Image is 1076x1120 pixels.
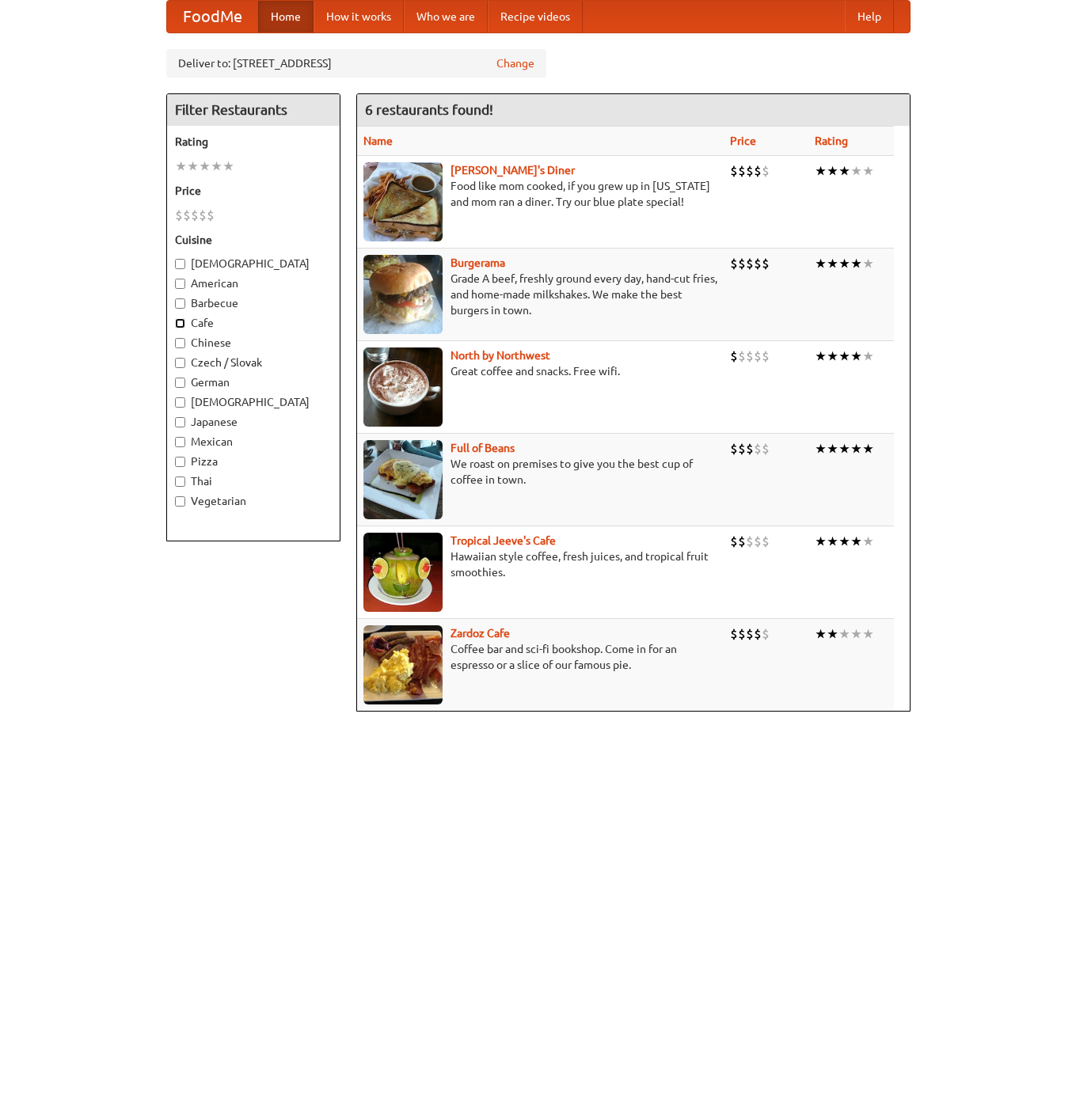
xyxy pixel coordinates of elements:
[738,347,746,365] li: $
[451,442,515,454] b: Full of Beans
[404,1,488,32] a: Who we are
[815,255,827,272] li: ★
[175,437,185,447] input: Mexican
[762,255,770,272] li: $
[754,162,762,180] li: $
[175,355,332,370] label: Czech / Slovak
[730,625,738,643] li: $
[175,295,332,311] label: Barbecue
[850,255,862,272] li: ★
[746,255,754,272] li: $
[730,162,738,180] li: $
[363,456,717,488] p: We roast on premises to give you the best cup of coffee in town.
[838,255,850,272] li: ★
[199,207,207,224] li: $
[862,440,874,457] li: ★
[738,533,746,550] li: $
[746,347,754,365] li: $
[862,625,874,643] li: ★
[815,440,827,457] li: ★
[314,1,404,32] a: How it works
[167,1,258,32] a: FoodMe
[175,256,332,271] label: [DEMOGRAPHIC_DATA]
[862,533,874,550] li: ★
[738,162,746,180] li: $
[754,347,762,365] li: $
[850,533,862,550] li: ★
[175,358,185,368] input: Czech / Slovak
[363,162,443,241] img: sallys.jpg
[838,440,850,457] li: ★
[175,374,332,390] label: German
[754,625,762,643] li: $
[175,454,332,469] label: Pizza
[754,533,762,550] li: $
[815,625,827,643] li: ★
[746,625,754,643] li: $
[815,533,827,550] li: ★
[363,271,717,318] p: Grade A beef, freshly ground every day, hand-cut fries, and home-made milkshakes. We make the bes...
[496,55,534,71] a: Change
[175,378,185,388] input: German
[738,625,746,643] li: $
[850,347,862,365] li: ★
[363,440,443,519] img: beans.jpg
[451,627,510,640] a: Zardoz Cafe
[746,533,754,550] li: $
[730,255,738,272] li: $
[175,493,332,509] label: Vegetarian
[175,183,332,199] h5: Price
[738,440,746,457] li: $
[762,162,770,180] li: $
[175,232,332,248] h5: Cuisine
[815,162,827,180] li: ★
[827,440,838,457] li: ★
[451,164,575,177] a: [PERSON_NAME]'s Diner
[827,255,838,272] li: ★
[762,533,770,550] li: $
[363,135,393,147] a: Name
[363,178,717,210] p: Food like mom cooked, if you grew up in [US_STATE] and mom ran a diner. Try our blue plate special!
[850,440,862,457] li: ★
[845,1,894,32] a: Help
[827,162,838,180] li: ★
[451,534,556,547] a: Tropical Jeeve's Cafe
[175,259,185,269] input: [DEMOGRAPHIC_DATA]
[838,347,850,365] li: ★
[175,496,185,507] input: Vegetarian
[175,298,185,309] input: Barbecue
[175,207,183,224] li: $
[175,315,332,331] label: Cafe
[207,207,215,224] li: $
[827,625,838,643] li: ★
[363,347,443,427] img: north.jpg
[175,476,185,487] input: Thai
[850,162,862,180] li: ★
[365,102,493,117] ng-pluralize: 6 restaurants found!
[746,440,754,457] li: $
[815,135,848,147] a: Rating
[451,349,550,362] a: North by Northwest
[838,533,850,550] li: ★
[862,255,874,272] li: ★
[762,440,770,457] li: $
[451,256,505,269] a: Burgerama
[827,533,838,550] li: ★
[827,347,838,365] li: ★
[754,255,762,272] li: $
[730,440,738,457] li: $
[862,162,874,180] li: ★
[175,457,185,467] input: Pizza
[258,1,314,32] a: Home
[183,207,191,224] li: $
[838,625,850,643] li: ★
[167,94,340,126] h4: Filter Restaurants
[762,347,770,365] li: $
[363,625,443,704] img: zardoz.jpg
[363,549,717,580] p: Hawaiian style coffee, fresh juices, and tropical fruit smoothies.
[187,158,199,175] li: ★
